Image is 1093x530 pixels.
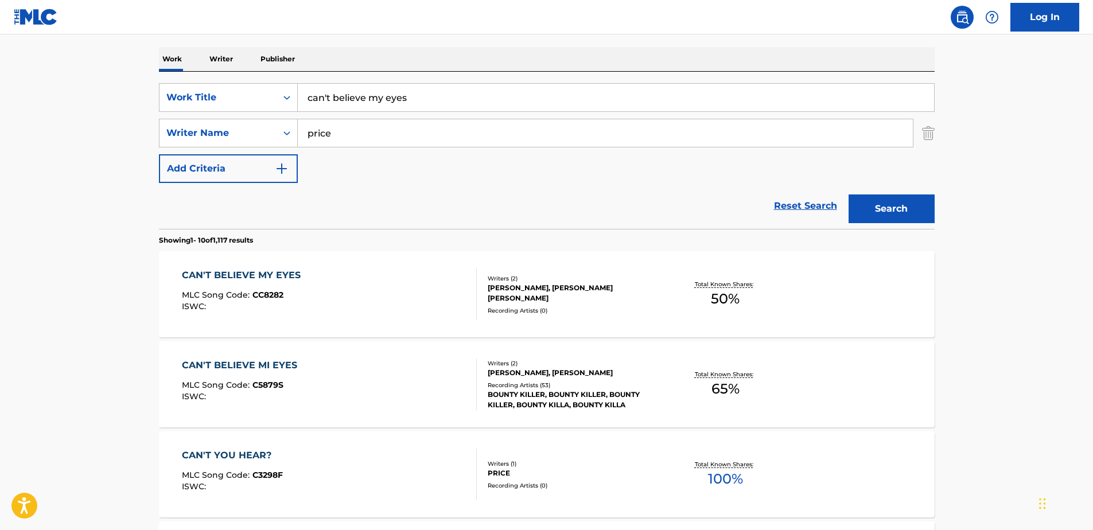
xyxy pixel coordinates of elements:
span: C5879S [252,380,283,390]
span: CC8282 [252,290,283,300]
span: 65 % [711,379,740,399]
p: Total Known Shares: [695,370,756,379]
a: CAN'T BELIEVE MY EYESMLC Song Code:CC8282ISWC:Writers (2)[PERSON_NAME], [PERSON_NAME] [PERSON_NAM... [159,251,935,337]
p: Total Known Shares: [695,460,756,469]
span: ISWC : [182,301,209,311]
p: Publisher [257,47,298,71]
button: Search [849,194,935,223]
p: Work [159,47,185,71]
iframe: Chat Widget [1036,475,1093,530]
span: C3298F [252,470,283,480]
span: MLC Song Code : [182,290,252,300]
div: CAN'T BELIEVE MY EYES [182,268,306,282]
p: Showing 1 - 10 of 1,117 results [159,235,253,245]
img: search [955,10,969,24]
button: Add Criteria [159,154,298,183]
span: ISWC : [182,391,209,402]
a: Reset Search [768,193,843,219]
a: CAN'T YOU HEAR?MLC Song Code:C3298FISWC:Writers (1)PRICERecording Artists (0)Total Known Shares:100% [159,431,935,517]
div: Writer Name [166,126,270,140]
div: Recording Artists ( 0 ) [488,481,661,490]
img: MLC Logo [14,9,58,25]
div: BOUNTY KILLER, BOUNTY KILLER, BOUNTY KILLER, BOUNTY KILLA, BOUNTY KILLA [488,389,661,410]
span: ISWC : [182,481,209,492]
div: Drag [1039,486,1046,521]
span: MLC Song Code : [182,380,252,390]
p: Total Known Shares: [695,280,756,289]
div: Writers ( 2 ) [488,274,661,283]
div: Recording Artists ( 53 ) [488,381,661,389]
span: 50 % [711,289,740,309]
a: Log In [1010,3,1079,32]
div: Writers ( 2 ) [488,359,661,368]
div: Recording Artists ( 0 ) [488,306,661,315]
div: [PERSON_NAME], [PERSON_NAME] [PERSON_NAME] [488,283,661,303]
a: CAN'T BELIEVE MI EYESMLC Song Code:C5879SISWC:Writers (2)[PERSON_NAME], [PERSON_NAME]Recording Ar... [159,341,935,427]
div: Work Title [166,91,270,104]
div: CAN'T BELIEVE MI EYES [182,358,303,372]
p: Writer [206,47,236,71]
span: MLC Song Code : [182,470,252,480]
img: Delete Criterion [922,119,935,147]
img: help [985,10,999,24]
div: PRICE [488,468,661,478]
div: [PERSON_NAME], [PERSON_NAME] [488,368,661,378]
span: 100 % [708,469,743,489]
a: Public Search [951,6,974,29]
form: Search Form [159,83,935,229]
div: CAN'T YOU HEAR? [182,449,283,462]
img: 9d2ae6d4665cec9f34b9.svg [275,162,289,176]
div: Help [981,6,1003,29]
div: Writers ( 1 ) [488,459,661,468]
